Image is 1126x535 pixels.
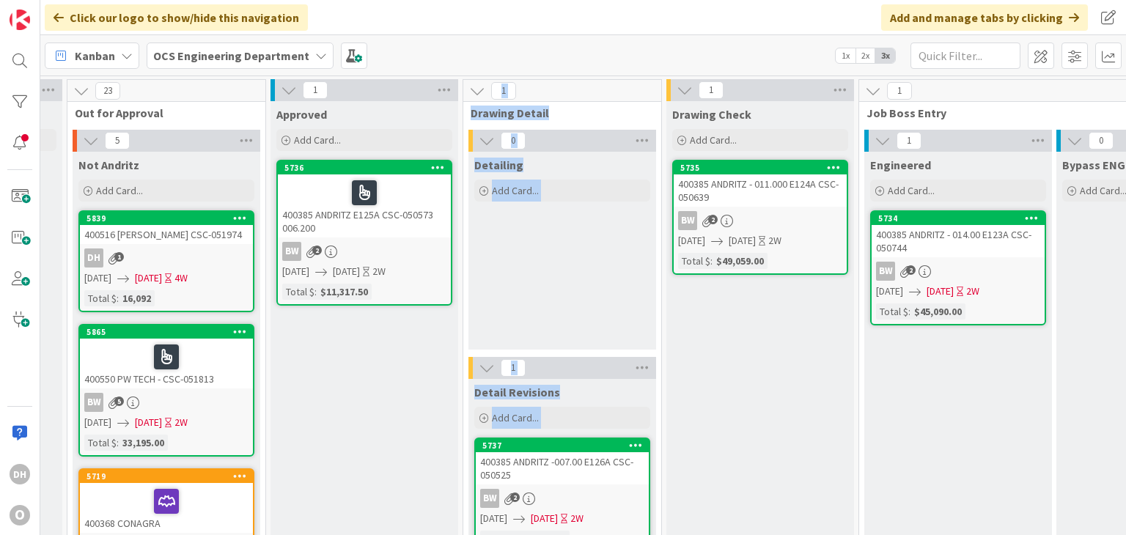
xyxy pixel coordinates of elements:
span: : [908,303,910,320]
div: 5736400385 ANDRITZ E125A CSC-050573 006.200 [278,161,451,237]
div: 2W [966,284,979,299]
span: Kanban [75,47,115,64]
div: BW [80,393,253,412]
img: Visit kanbanzone.com [10,10,30,30]
div: BW [282,242,301,261]
span: 0 [1089,132,1114,150]
div: BW [876,262,895,281]
span: : [117,435,119,451]
div: 5719 [80,470,253,483]
span: [DATE] [135,415,162,430]
div: BW [476,489,649,508]
div: 400385 ANDRITZ - 014.00 E123A CSC-050744 [872,225,1045,257]
div: 5865 [80,325,253,339]
span: 1 [699,81,724,99]
span: Approved [276,107,327,122]
div: 33,195.00 [119,435,168,451]
div: 5719 [87,471,253,481]
div: 5839 [80,212,253,225]
div: BW [678,211,697,230]
span: Detailing [474,158,523,172]
div: 400385 ANDRITZ E125A CSC-050573 006.200 [278,174,451,237]
span: Drawing Check [672,107,751,122]
span: 1 [114,252,124,262]
span: 23 [95,82,120,100]
span: [DATE] [531,511,558,526]
div: $49,059.00 [713,253,768,269]
div: 5865 [87,327,253,337]
span: 1x [836,48,855,63]
div: 400385 ANDRITZ -007.00 E126A CSC-050525 [476,452,649,484]
span: 1 [887,82,912,100]
span: 5 [105,132,130,150]
div: 5737400385 ANDRITZ -007.00 E126A CSC-050525 [476,439,649,484]
div: 5735 [680,163,847,173]
span: Add Card... [690,133,737,147]
div: 5736 [278,161,451,174]
div: $11,317.50 [317,284,372,300]
span: Add Card... [96,184,143,197]
span: [DATE] [333,264,360,279]
span: 0 [501,132,526,150]
div: BW [278,242,451,261]
span: 5 [114,396,124,406]
span: Add Card... [492,184,539,197]
div: 5734 [878,213,1045,224]
div: 5735 [674,161,847,174]
div: Total $ [282,284,314,300]
div: 4W [174,270,188,286]
span: [DATE] [927,284,954,299]
span: 1 [897,132,921,150]
div: $45,090.00 [910,303,965,320]
span: Out for Approval [75,106,247,120]
div: 5839400516 [PERSON_NAME] CSC-051974 [80,212,253,244]
span: 2x [855,48,875,63]
span: 3x [875,48,895,63]
div: DH [80,248,253,267]
span: : [117,290,119,306]
div: 16,092 [119,290,155,306]
div: 5839 [87,213,253,224]
span: 2 [708,215,718,224]
div: BW [674,211,847,230]
span: Add Card... [294,133,341,147]
div: 5734 [872,212,1045,225]
span: [DATE] [84,270,111,286]
a: 5735400385 ANDRITZ - 011.000 E124A CSC- 050639BW[DATE][DATE]2WTotal $:$49,059.00 [672,160,848,275]
span: 2 [906,265,916,275]
div: 5734400385 ANDRITZ - 014.00 E123A CSC-050744 [872,212,1045,257]
a: 5734400385 ANDRITZ - 014.00 E123A CSC-050744BW[DATE][DATE]2WTotal $:$45,090.00 [870,210,1046,325]
span: Detail Revisions [474,385,560,399]
span: [DATE] [480,511,507,526]
span: [DATE] [729,233,756,248]
span: 1 [491,82,516,100]
a: 5839400516 [PERSON_NAME] CSC-051974DH[DATE][DATE]4WTotal $:16,092 [78,210,254,312]
input: Quick Filter... [910,43,1020,69]
span: Add Card... [492,411,539,424]
div: 2W [174,415,188,430]
span: [DATE] [678,233,705,248]
div: 400385 ANDRITZ - 011.000 E124A CSC- 050639 [674,174,847,207]
span: 2 [510,492,520,502]
b: OCS Engineering Department [153,48,309,63]
div: 400368 CONAGRA [80,483,253,533]
a: 5865400550 PW TECH - CSC-051813BW[DATE][DATE]2WTotal $:33,195.00 [78,324,254,457]
div: 400550 PW TECH - CSC-051813 [80,339,253,388]
div: BW [872,262,1045,281]
div: 5737 [476,439,649,452]
span: [DATE] [84,415,111,430]
span: 1 [501,359,526,377]
div: 5736 [284,163,451,173]
div: 5735400385 ANDRITZ - 011.000 E124A CSC- 050639 [674,161,847,207]
span: 2 [312,246,322,255]
div: 2W [570,511,584,526]
span: [DATE] [876,284,903,299]
span: Add Card... [888,184,935,197]
a: 5736400385 ANDRITZ E125A CSC-050573 006.200BW[DATE][DATE]2WTotal $:$11,317.50 [276,160,452,306]
div: 5865400550 PW TECH - CSC-051813 [80,325,253,388]
div: 5719400368 CONAGRA [80,470,253,533]
span: [DATE] [135,270,162,286]
span: [DATE] [282,264,309,279]
span: 1 [303,81,328,99]
div: Add and manage tabs by clicking [881,4,1088,31]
